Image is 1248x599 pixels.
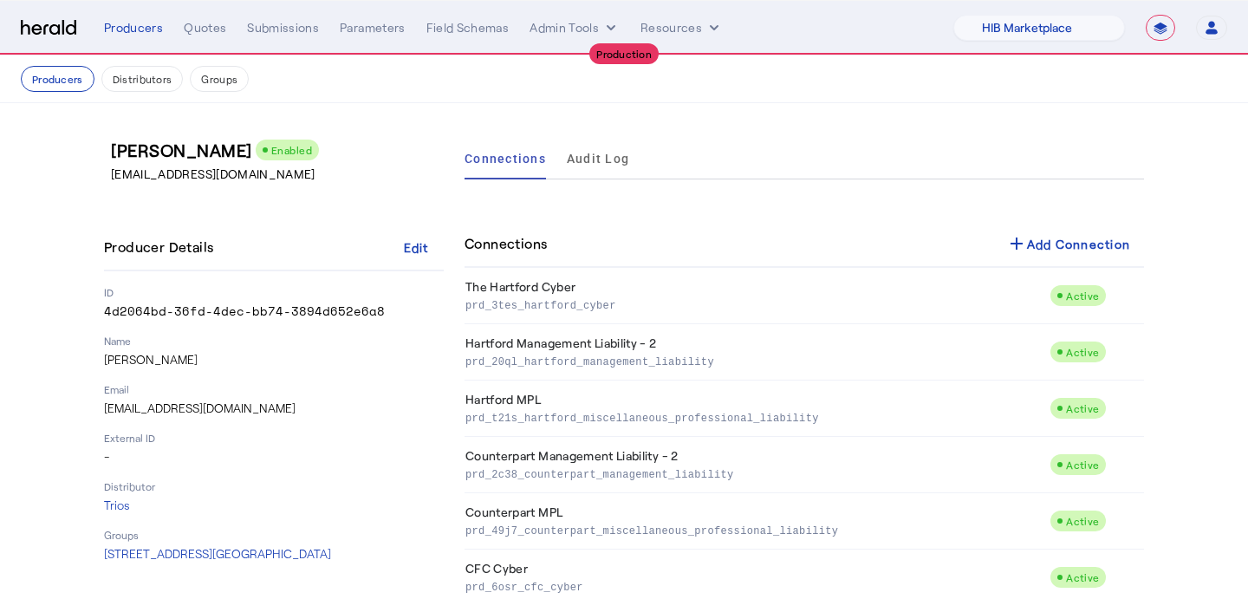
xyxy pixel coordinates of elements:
[530,19,620,36] button: internal dropdown menu
[465,138,546,179] a: Connections
[340,19,406,36] div: Parameters
[404,238,429,257] div: Edit
[1066,402,1099,414] span: Active
[190,66,249,92] button: Groups
[104,448,444,466] p: -
[104,546,331,561] span: [STREET_ADDRESS] [GEOGRAPHIC_DATA]
[104,237,220,257] h4: Producer Details
[589,43,659,64] div: Production
[465,381,1050,437] td: Hartford MPL
[465,437,1050,493] td: Counterpart Management Liability - 2
[104,303,444,320] p: 4d2064bd-36fd-4dec-bb74-3894d652e6a8
[104,19,163,36] div: Producers
[465,296,1043,313] p: prd_3tes_hartford_cyber
[465,408,1043,426] p: prd_t21s_hartford_miscellaneous_professional_liability
[104,382,444,396] p: Email
[247,19,319,36] div: Submissions
[111,138,451,162] h3: [PERSON_NAME]
[104,431,444,445] p: External ID
[104,351,444,368] p: [PERSON_NAME]
[104,479,444,493] p: Distributor
[104,400,444,417] p: [EMAIL_ADDRESS][DOMAIN_NAME]
[111,166,451,183] p: [EMAIL_ADDRESS][DOMAIN_NAME]
[992,228,1145,259] button: Add Connection
[1066,571,1099,583] span: Active
[1066,459,1099,471] span: Active
[465,324,1050,381] td: Hartford Management Liability - 2
[184,19,226,36] div: Quotes
[1066,290,1099,302] span: Active
[21,66,94,92] button: Producers
[101,66,184,92] button: Distributors
[567,153,629,165] span: Audit Log
[465,352,1043,369] p: prd_20ql_hartford_management_liability
[388,231,444,263] button: Edit
[1066,515,1099,527] span: Active
[1006,233,1027,254] mat-icon: add
[465,268,1050,324] td: The Hartford Cyber
[465,521,1043,538] p: prd_49j7_counterpart_miscellaneous_professional_liability
[465,577,1043,595] p: prd_6osr_cfc_cyber
[104,497,444,514] p: Trios
[465,153,546,165] span: Connections
[21,20,76,36] img: Herald Logo
[271,144,313,156] span: Enabled
[426,19,510,36] div: Field Schemas
[104,528,444,542] p: Groups
[104,334,444,348] p: Name
[465,493,1050,550] td: Counterpart MPL
[104,285,444,299] p: ID
[567,138,629,179] a: Audit Log
[465,233,547,254] h4: Connections
[465,465,1043,482] p: prd_2c38_counterpart_management_liability
[1006,233,1131,254] div: Add Connection
[1066,346,1099,358] span: Active
[640,19,723,36] button: Resources dropdown menu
